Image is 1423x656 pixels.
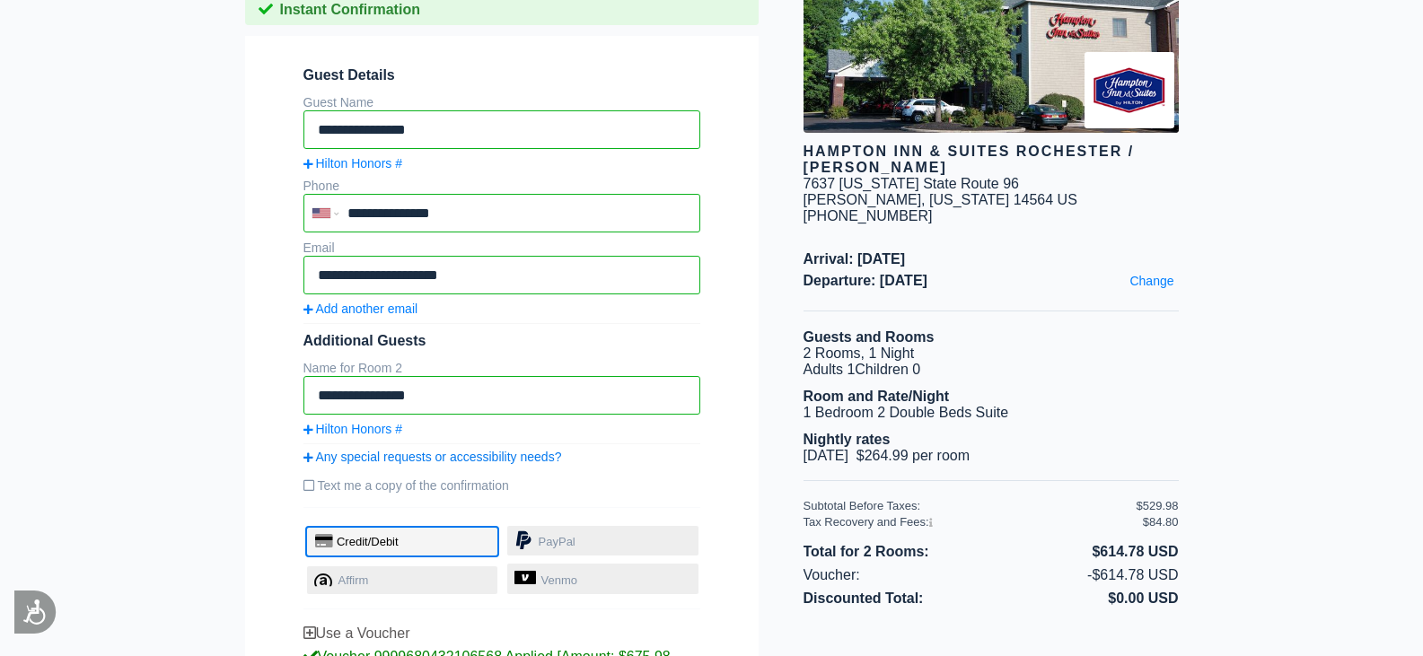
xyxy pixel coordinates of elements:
img: Brand logo for Hampton Inn & Suites Rochester / Victor [1085,52,1174,128]
li: Discounted Total: [804,587,991,610]
label: Email [303,241,335,255]
span: PayPal [539,535,575,548]
div: Hampton Inn & Suites Rochester / [PERSON_NAME] [804,144,1179,176]
span: Departure: [DATE] [804,273,1179,289]
li: Voucher: [804,564,991,587]
span: [PERSON_NAME], [804,192,926,207]
span: Venmo [541,573,577,587]
a: Any special requests or accessibility needs? [303,450,700,464]
b: Room and Rate/Night [804,389,950,404]
a: Hilton Honors # [303,422,700,436]
span: [US_STATE] [929,192,1009,207]
label: Name for Room 2 [303,361,402,375]
div: [PHONE_NUMBER] [804,208,1179,224]
div: Use a Voucher [303,625,700,642]
span: [DATE] $264.99 per room [804,448,971,463]
span: 14564 [1014,192,1054,207]
li: -$614.78 USD [991,564,1179,587]
label: Phone [303,179,339,193]
img: venmo-logo.svg [514,571,536,584]
li: Adults 1 [804,362,1179,378]
div: United States: +1 [305,196,343,231]
span: affirm [314,573,336,585]
span: US [1058,192,1077,207]
b: Guests and Rooms [804,329,935,345]
b: Nightly rates [804,432,891,447]
div: Additional Guests [303,333,700,349]
div: 7637 [US_STATE] State Route 96 [804,176,1019,192]
span: Arrival: [DATE] [804,251,1179,267]
li: Total for 2 Rooms: [804,540,991,564]
div: $529.98 [1137,499,1179,512]
a: Change [1125,269,1178,293]
span: Affirm [338,573,369,587]
li: $614.78 USD [991,540,1179,564]
span: Credit/Debit [337,535,399,548]
label: Guest Name [303,95,374,109]
a: Hilton Honors # [303,156,700,171]
div: Subtotal Before Taxes: [804,499,1137,512]
div: Tax Recovery and Fees: [804,515,1137,529]
li: $0.00 USD [991,587,1179,610]
li: 1 Bedroom 2 Double Beds Suite [804,405,1179,421]
span: Guest Details [303,67,700,83]
label: Text me a copy of the confirmation [303,471,700,500]
span: Children 0 [855,362,920,377]
a: Add another email [303,302,700,316]
div: $84.80 [1143,515,1179,529]
li: 2 Rooms, 1 Night [804,345,1179,362]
